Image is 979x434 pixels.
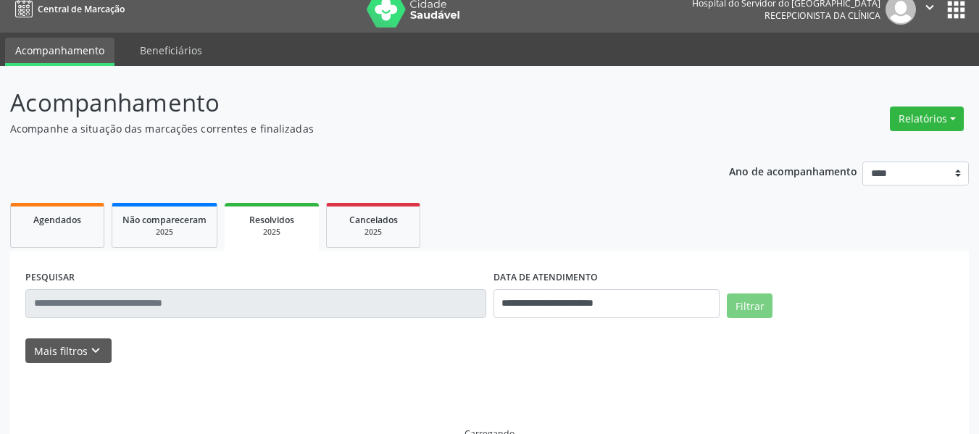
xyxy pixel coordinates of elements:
span: Agendados [33,214,81,226]
span: Resolvidos [249,214,294,226]
button: Mais filtroskeyboard_arrow_down [25,338,112,364]
span: Cancelados [349,214,398,226]
div: 2025 [122,227,207,238]
label: PESQUISAR [25,267,75,289]
i: keyboard_arrow_down [88,343,104,359]
label: DATA DE ATENDIMENTO [493,267,598,289]
div: 2025 [337,227,409,238]
span: Não compareceram [122,214,207,226]
p: Acompanhamento [10,85,681,121]
p: Acompanhe a situação das marcações correntes e finalizadas [10,121,681,136]
div: 2025 [235,227,309,238]
span: Central de Marcação [38,3,125,15]
button: Filtrar [727,293,772,318]
span: Recepcionista da clínica [765,9,880,22]
a: Beneficiários [130,38,212,63]
a: Acompanhamento [5,38,114,66]
p: Ano de acompanhamento [729,162,857,180]
button: Relatórios [890,107,964,131]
